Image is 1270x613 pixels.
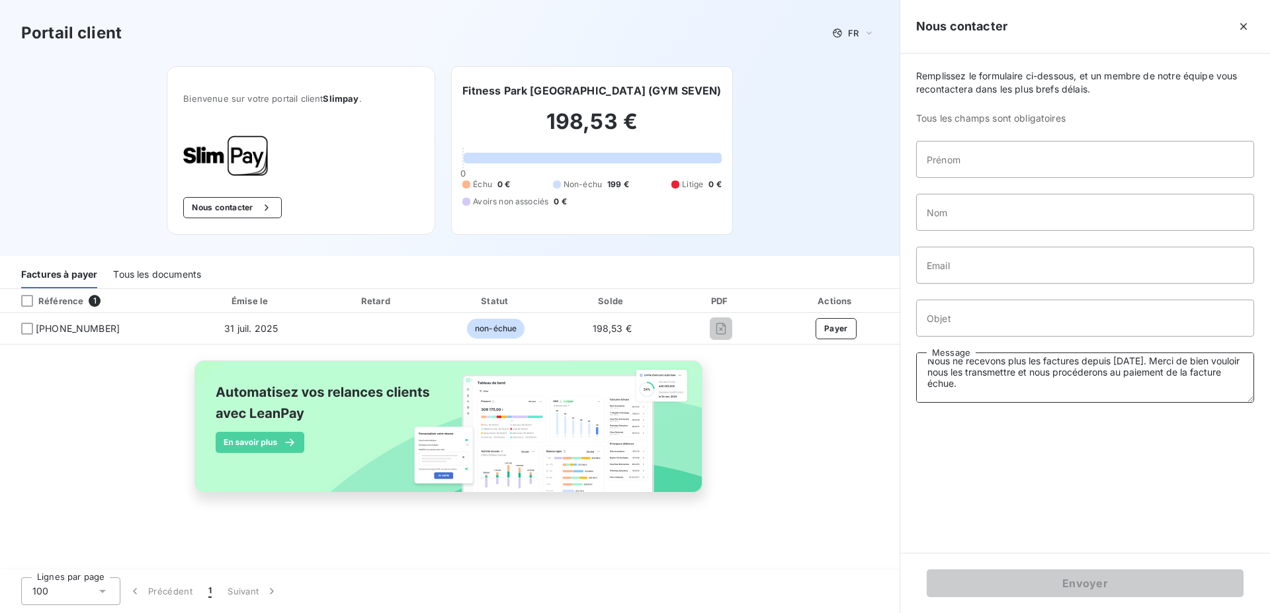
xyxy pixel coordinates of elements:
input: placeholder [916,247,1254,284]
textarea: Bonjour, Nous ne recevons plus les factures depuis [DATE]. Merci de bien vouloir nous les transme... [916,352,1254,403]
h5: Nous contacter [916,17,1007,36]
span: 0 € [554,196,566,208]
span: Slimpay [323,93,359,104]
input: placeholder [916,141,1254,178]
span: 0 [460,168,466,179]
span: [PHONE_NUMBER] [36,322,120,335]
div: Factures à payer [21,261,97,288]
span: non-échue [467,319,525,339]
span: Échu [473,179,492,190]
div: Émise le [189,294,314,307]
div: Retard [319,294,435,307]
div: PDF [672,294,770,307]
div: Référence [11,295,83,307]
span: 0 € [497,179,510,190]
h2: 198,53 € [462,108,721,148]
button: 1 [200,577,220,605]
span: 0 € [708,179,721,190]
div: Statut [440,294,552,307]
div: Actions [775,294,897,307]
span: 198,53 € [593,323,632,334]
span: Avoirs non associés [473,196,548,208]
button: Suivant [220,577,286,605]
div: Tous les documents [113,261,201,288]
button: Précédent [120,577,200,605]
h3: Portail client [21,21,122,45]
span: FR [848,28,859,38]
span: 199 € [607,179,629,190]
span: Litige [682,179,703,190]
span: 31 juil. 2025 [224,323,278,334]
span: Bienvenue sur votre portail client . [183,93,419,104]
input: placeholder [916,300,1254,337]
div: Solde [558,294,667,307]
button: Payer [816,318,857,339]
span: 1 [208,585,212,598]
span: 100 [32,585,48,598]
img: banner [183,352,717,515]
span: 1 [89,295,101,307]
h6: Fitness Park [GEOGRAPHIC_DATA] (GYM SEVEN) [462,83,721,99]
span: Non-échu [564,179,602,190]
input: placeholder [916,194,1254,231]
button: Nous contacter [183,197,281,218]
button: Envoyer [927,569,1244,597]
span: Tous les champs sont obligatoires [916,112,1254,125]
span: Remplissez le formulaire ci-dessous, et un membre de notre équipe vous recontactera dans les plus... [916,69,1254,96]
img: Company logo [183,136,268,176]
